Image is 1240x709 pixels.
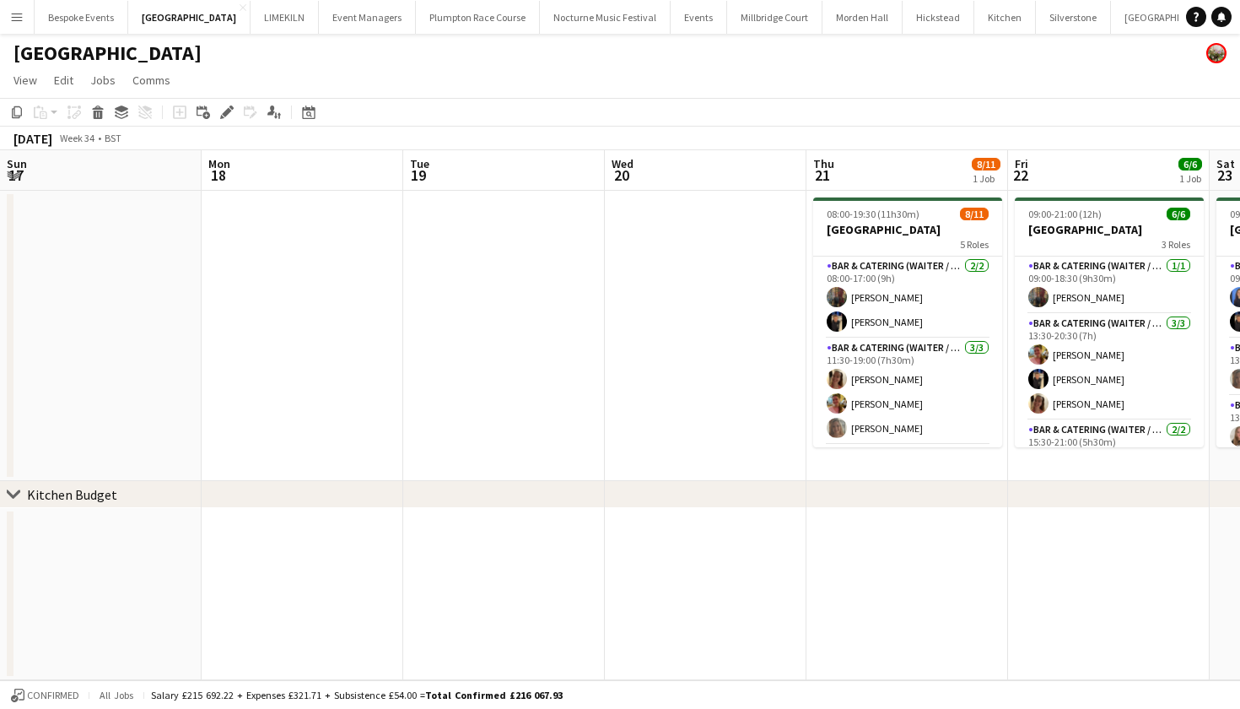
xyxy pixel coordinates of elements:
span: 19 [407,165,429,185]
button: Kitchen [974,1,1036,34]
span: Wed [612,156,633,171]
app-card-role: Bar & Catering (Waiter / waitress)3/313:30-20:30 (7h)[PERSON_NAME][PERSON_NAME][PERSON_NAME] [1015,314,1204,420]
div: BST [105,132,121,144]
span: 23 [1214,165,1235,185]
span: All jobs [96,689,137,701]
div: 1 Job [973,172,1000,185]
span: 20 [609,165,633,185]
app-card-role: Bar & Catering (Waiter / waitress)2/208:00-17:00 (9h)[PERSON_NAME][PERSON_NAME] [813,257,1002,338]
span: Mon [208,156,230,171]
button: Millbridge Court [727,1,822,34]
span: 22 [1012,165,1028,185]
span: Thu [813,156,834,171]
span: View [13,73,37,88]
span: 09:00-21:00 (12h) [1028,208,1102,220]
span: Fri [1015,156,1028,171]
span: Week 34 [56,132,98,144]
span: Tue [410,156,429,171]
span: 5 Roles [960,238,989,251]
span: 08:00-19:30 (11h30m) [827,208,919,220]
button: Event Managers [319,1,416,34]
button: Morden Hall [822,1,903,34]
span: Confirmed [27,690,79,701]
div: 1 Job [1179,172,1201,185]
app-card-role: Bar & Catering (Waiter / waitress)1/109:00-18:30 (9h30m)[PERSON_NAME] [1015,257,1204,314]
button: Events [671,1,727,34]
span: 8/11 [960,208,989,220]
div: Kitchen Budget [27,486,117,503]
a: Edit [47,69,80,91]
span: 21 [811,165,834,185]
app-card-role: Bar & Catering (Waiter / waitress)2/215:30-21:00 (5h30m) [1015,420,1204,502]
button: Hickstead [903,1,974,34]
app-job-card: 09:00-21:00 (12h)6/6[GEOGRAPHIC_DATA]3 RolesBar & Catering (Waiter / waitress)1/109:00-18:30 (9h3... [1015,198,1204,447]
button: Plumpton Race Course [416,1,540,34]
span: Jobs [90,73,116,88]
span: 8/11 [972,158,1000,170]
app-card-role: Bar & Catering (Waiter / waitress)3/311:30-19:00 (7h30m)[PERSON_NAME][PERSON_NAME][PERSON_NAME] [813,338,1002,445]
app-job-card: 08:00-19:30 (11h30m)8/11[GEOGRAPHIC_DATA]5 RolesBar & Catering (Waiter / waitress)2/208:00-17:00 ... [813,198,1002,447]
button: Nocturne Music Festival [540,1,671,34]
button: Silverstone [1036,1,1111,34]
app-user-avatar: Staffing Manager [1206,43,1227,63]
span: Edit [54,73,73,88]
h3: [GEOGRAPHIC_DATA] [813,222,1002,237]
span: 6/6 [1167,208,1190,220]
button: [GEOGRAPHIC_DATA] [128,1,251,34]
h1: [GEOGRAPHIC_DATA] [13,41,202,66]
h3: [GEOGRAPHIC_DATA] [1015,222,1204,237]
button: Confirmed [8,686,82,705]
a: Jobs [84,69,122,91]
div: [DATE] [13,130,52,147]
button: [GEOGRAPHIC_DATA] [1111,1,1232,34]
span: 6/6 [1178,158,1202,170]
a: View [7,69,44,91]
span: 17 [4,165,27,185]
div: Salary £215 692.22 + Expenses £321.71 + Subsistence £54.00 = [151,689,563,701]
span: Total Confirmed £216 067.93 [425,689,563,701]
span: 18 [206,165,230,185]
span: Comms [132,73,170,88]
button: LIMEKILN [251,1,319,34]
span: 3 Roles [1162,238,1190,251]
span: Sun [7,156,27,171]
a: Comms [126,69,177,91]
span: Sat [1216,156,1235,171]
button: Bespoke Events [35,1,128,34]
